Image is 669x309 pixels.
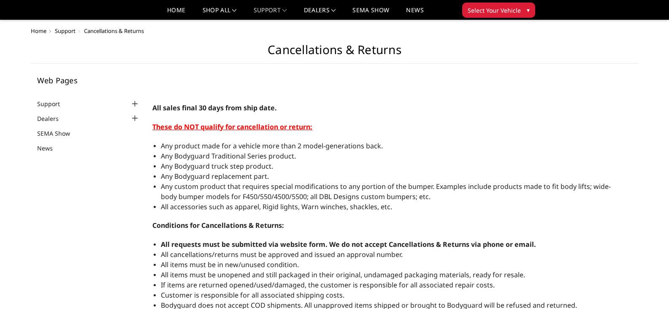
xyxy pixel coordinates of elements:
[352,7,389,19] a: SEMA Show
[161,290,344,300] span: Customer is responsible for all associated shipping costs.
[37,114,69,123] a: Dealers
[161,240,536,249] strong: All requests must be submitted via website form. We do not accept Cancellations & Returns via pho...
[152,221,284,230] strong: Conditions for Cancellations & Returns:
[468,6,521,15] span: Select Your Vehicle
[37,129,81,138] a: SEMA Show
[161,280,495,290] span: If items are returned opened/used/damaged, the customer is responsible for all associated repair ...
[161,250,403,259] span: All cancellations/returns must be approved and issued an approval number.
[161,161,273,171] span: Any Bodyguard truck step product.
[161,260,299,269] span: All items must be in new/unused condition.
[161,151,296,161] span: Any Bodyguard Traditional Series product.
[84,27,144,35] span: Cancellations & Returns
[37,144,63,153] a: News
[161,141,383,150] span: Any product made for a vehicle more than 2 model-generations back.
[31,43,639,64] h1: Cancellations & Returns
[203,7,237,19] a: shop all
[161,270,525,279] span: All items must be unopened and still packaged in their original, undamaged packaging materials, r...
[31,27,46,35] a: Home
[55,27,76,35] a: Support
[167,7,185,19] a: Home
[161,182,611,201] span: Any custom product that requires special modifications to any portion of the bumper. Examples inc...
[161,202,392,211] span: All accessories such as apparel, Rigid lights, Warn winches, shackles, etc.
[462,3,535,18] button: Select Your Vehicle
[152,122,312,131] span: These do NOT qualify for cancellation or return:
[152,103,277,112] span: All sales final 30 days from ship date.
[304,7,336,19] a: Dealers
[527,5,530,14] span: ▾
[254,7,287,19] a: Support
[161,172,269,181] span: Any Bodyguard replacement part.
[37,99,70,108] a: Support
[406,7,423,19] a: News
[37,77,140,84] h5: Web Pages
